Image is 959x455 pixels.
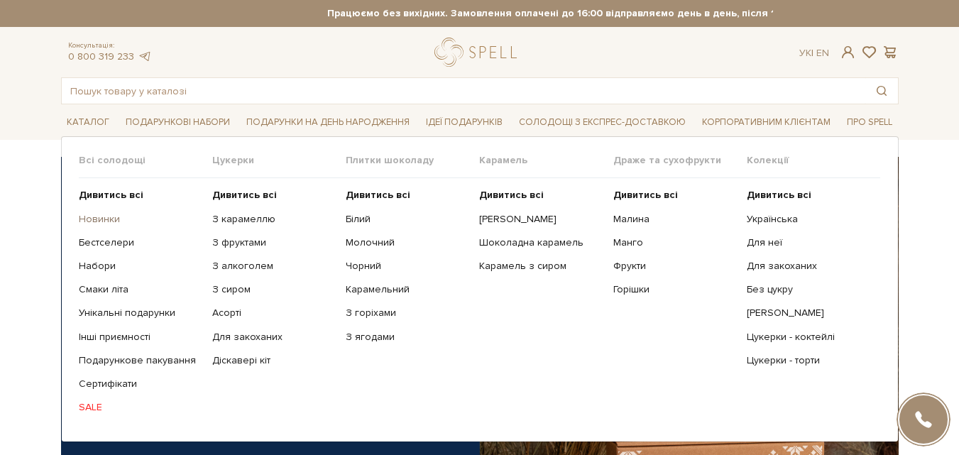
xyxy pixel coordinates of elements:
a: Набори [79,260,202,273]
a: [PERSON_NAME] [479,213,602,226]
a: Новинки [79,213,202,226]
a: telegram [138,50,152,62]
b: Дивитись всі [747,189,811,201]
a: Подарункове пакування [79,354,202,367]
a: Дивитись всі [79,189,202,202]
span: Консультація: [68,41,152,50]
span: Подарункові набори [120,111,236,133]
span: Драже та сухофрукти [613,154,747,167]
a: En [816,47,829,59]
a: Дивитись всі [212,189,335,202]
a: Бестселери [79,236,202,249]
a: Асорті [212,307,335,319]
a: Чорний [346,260,468,273]
span: Подарунки на День народження [241,111,415,133]
a: logo [434,38,523,67]
a: Карамельний [346,283,468,296]
span: Цукерки [212,154,346,167]
a: З ягодами [346,331,468,344]
a: Горішки [613,283,736,296]
a: Сертифікати [79,378,202,390]
a: Дивитись всі [613,189,736,202]
a: З сиром [212,283,335,296]
a: Для неї [747,236,870,249]
a: 0 800 319 233 [68,50,134,62]
div: Каталог [61,136,899,442]
a: Інші приємності [79,331,202,344]
a: Корпоративним клієнтам [696,110,836,134]
a: З карамеллю [212,213,335,226]
span: Всі солодощі [79,154,212,167]
a: Унікальні подарунки [79,307,202,319]
span: Колекції [747,154,880,167]
a: Цукерки - коктейлі [747,331,870,344]
a: Без цукру [747,283,870,296]
span: Карамель [479,154,613,167]
b: Дивитись всі [479,189,544,201]
a: З алкоголем [212,260,335,273]
span: Ідеї подарунків [420,111,508,133]
button: Пошук товару у каталозі [865,78,898,104]
a: Шоколадна карамель [479,236,602,249]
a: [PERSON_NAME] [747,307,870,319]
a: Для закоханих [747,260,870,273]
a: Фрукти [613,260,736,273]
a: Дивитись всі [479,189,602,202]
a: З горіхами [346,307,468,319]
span: Каталог [61,111,115,133]
a: Смаки літа [79,283,202,296]
b: Дивитись всі [346,189,410,201]
a: Для закоханих [212,331,335,344]
a: Малина [613,213,736,226]
b: Дивитись всі [79,189,143,201]
a: Карамель з сиром [479,260,602,273]
a: Дивитись всі [346,189,468,202]
a: Діскавері кіт [212,354,335,367]
a: Цукерки - торти [747,354,870,367]
span: | [811,47,813,59]
b: Дивитись всі [613,189,678,201]
span: Про Spell [841,111,898,133]
a: Манго [613,236,736,249]
a: Солодощі з експрес-доставкою [513,110,691,134]
a: З фруктами [212,236,335,249]
span: Плитки шоколаду [346,154,479,167]
div: Ук [799,47,829,60]
a: SALE [79,401,202,414]
a: Дивитись всі [747,189,870,202]
a: Білий [346,213,468,226]
a: Українська [747,213,870,226]
a: Молочний [346,236,468,249]
input: Пошук товару у каталозі [62,78,865,104]
b: Дивитись всі [212,189,277,201]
